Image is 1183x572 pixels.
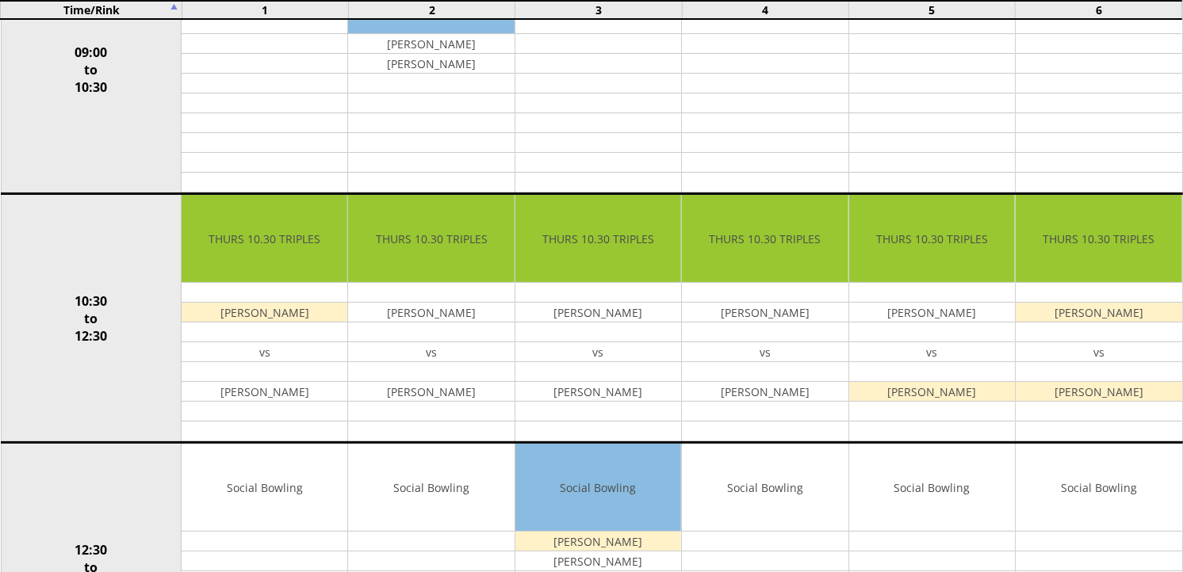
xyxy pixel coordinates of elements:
[1016,382,1181,402] td: [PERSON_NAME]
[849,382,1015,402] td: [PERSON_NAME]
[515,532,681,551] td: [PERSON_NAME]
[849,195,1015,283] td: THURS 10.30 TRIPLES
[348,195,514,283] td: THURS 10.30 TRIPLES
[348,382,514,402] td: [PERSON_NAME]
[682,303,848,322] td: [PERSON_NAME]
[182,303,347,322] td: [PERSON_NAME]
[1,1,182,19] td: Time/Rink
[182,342,347,362] td: vs
[515,551,681,571] td: [PERSON_NAME]
[515,195,681,283] td: THURS 10.30 TRIPLES
[682,1,848,19] td: 4
[182,382,347,402] td: [PERSON_NAME]
[1016,444,1181,532] td: Social Bowling
[348,54,514,74] td: [PERSON_NAME]
[182,444,347,532] td: Social Bowling
[348,342,514,362] td: vs
[849,342,1015,362] td: vs
[515,1,682,19] td: 3
[182,1,348,19] td: 1
[515,342,681,362] td: vs
[849,444,1015,532] td: Social Bowling
[515,382,681,402] td: [PERSON_NAME]
[682,382,848,402] td: [PERSON_NAME]
[1016,342,1181,362] td: vs
[515,444,681,532] td: Social Bowling
[348,34,514,54] td: [PERSON_NAME]
[1016,195,1181,283] td: THURS 10.30 TRIPLES
[182,195,347,283] td: THURS 10.30 TRIPLES
[515,303,681,322] td: [PERSON_NAME]
[1016,1,1182,19] td: 6
[682,342,848,362] td: vs
[348,444,514,532] td: Social Bowling
[1016,303,1181,322] td: [PERSON_NAME]
[349,1,515,19] td: 2
[849,303,1015,322] td: [PERSON_NAME]
[682,195,848,283] td: THURS 10.30 TRIPLES
[1,194,182,443] td: 10:30 to 12:30
[682,444,848,532] td: Social Bowling
[348,303,514,322] td: [PERSON_NAME]
[848,1,1015,19] td: 5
